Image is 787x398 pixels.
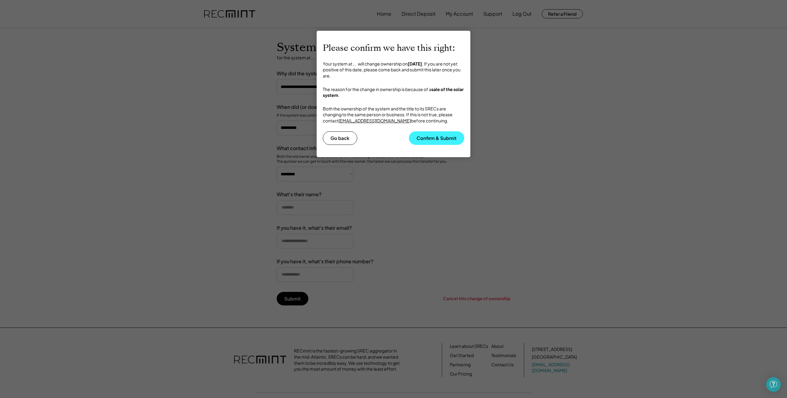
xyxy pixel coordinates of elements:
[409,131,464,145] button: Confirm & Submit
[323,106,464,124] div: Both the ownership of the system and the title to its SRECs are changing to the same person or bu...
[323,43,455,54] h2: Please confirm we have this right:
[323,86,464,98] strong: sale of the solar system
[323,131,357,145] button: Go back
[408,61,422,66] strong: [DATE]
[766,377,781,392] div: Open Intercom Messenger
[323,61,464,79] div: Your system at , , will change ownership on . If you are not yet positive of this date, please co...
[338,118,411,123] u: [EMAIL_ADDRESS][DOMAIN_NAME]
[323,86,464,98] div: The reason for the change in ownership is because of a .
